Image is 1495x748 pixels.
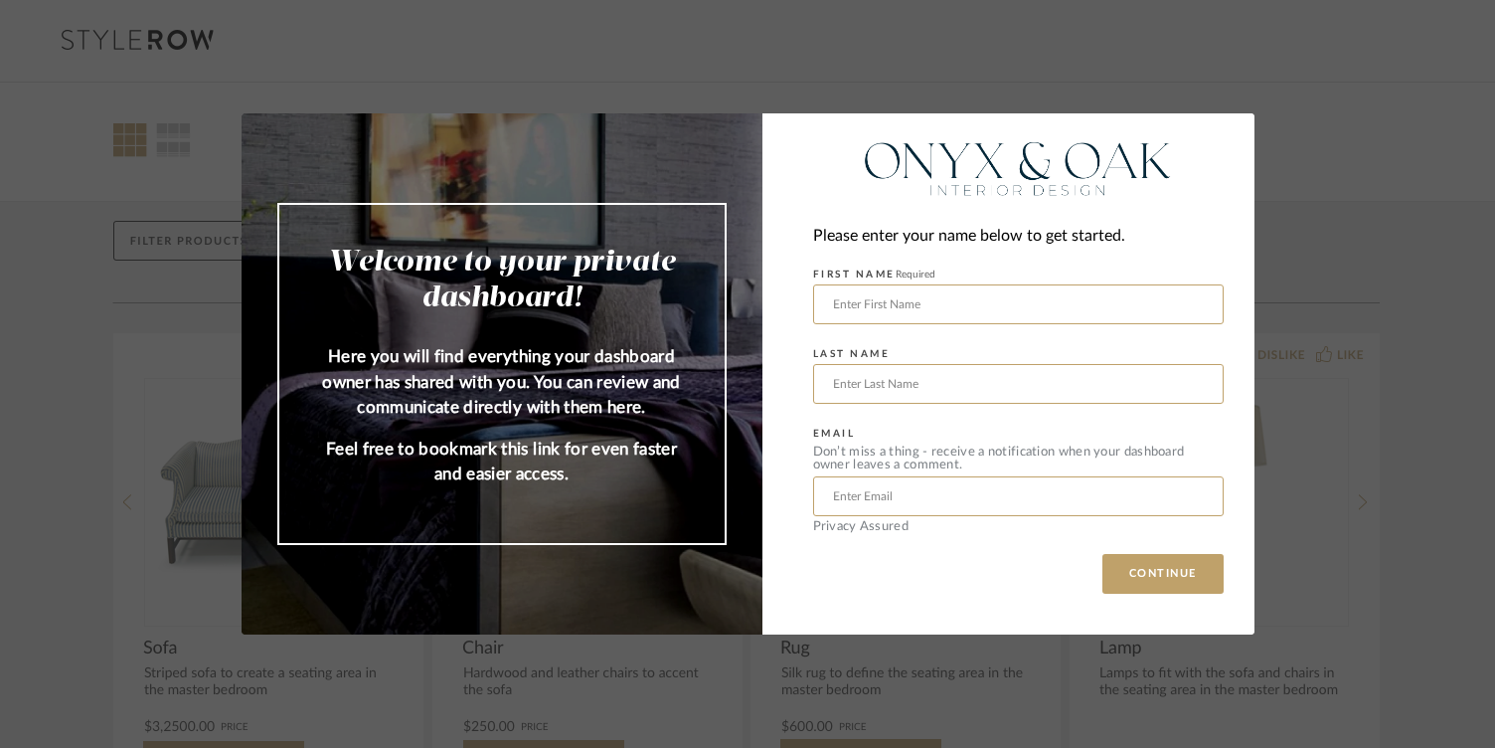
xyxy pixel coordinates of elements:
[813,348,891,360] label: LAST NAME
[813,446,1224,471] div: Don’t miss a thing - receive a notification when your dashboard owner leaves a comment.
[813,223,1224,250] div: Please enter your name below to get started.
[319,437,685,487] p: Feel free to bookmark this link for even faster and easier access.
[896,270,935,280] span: Required
[813,269,935,280] label: FIRST NAME
[813,284,1224,324] input: Enter First Name
[813,520,1224,533] div: Privacy Assured
[319,344,685,421] p: Here you will find everything your dashboard owner has shared with you. You can review and commun...
[813,428,856,440] label: EMAIL
[813,364,1224,404] input: Enter Last Name
[1102,554,1224,594] button: CONTINUE
[813,476,1224,516] input: Enter Email
[319,245,685,316] h2: Welcome to your private dashboard!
